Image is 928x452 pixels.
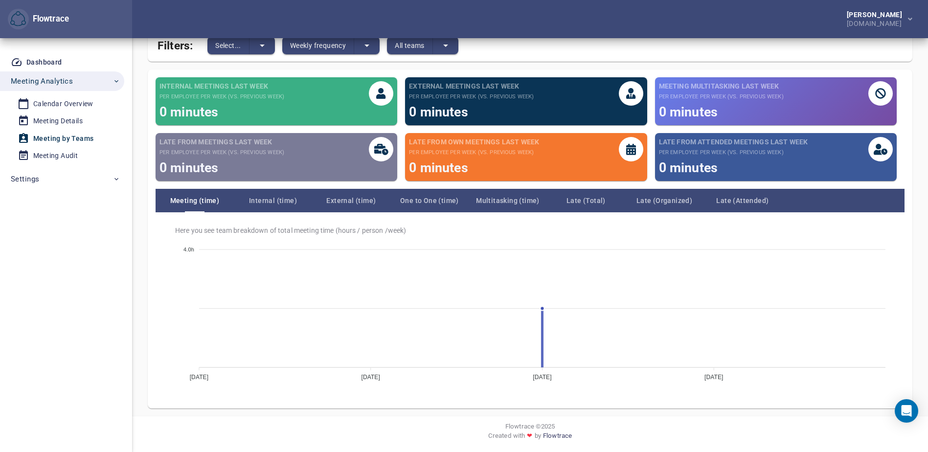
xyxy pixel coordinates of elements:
div: Flowtrace [8,9,69,30]
span: All teams [395,40,425,51]
button: Select... [207,37,249,54]
div: split button [282,37,380,54]
div: Meeting Audit [33,150,78,162]
a: Flowtrace [543,431,572,444]
span: Late (Organized) [625,195,703,206]
tspan: [DATE] [704,374,724,381]
div: Flowtrace [29,13,69,25]
div: Dashboard [26,56,62,68]
small: per employee per week (vs. previous week) [409,149,539,157]
button: Weekly frequency [282,37,354,54]
span: Flowtrace © 2025 [505,422,555,431]
button: [PERSON_NAME][DOMAIN_NAME] [831,8,920,30]
span: Filters: [158,33,193,54]
span: External meetings last week [409,81,534,91]
span: 0 minutes [159,104,218,119]
div: [PERSON_NAME] [847,11,906,18]
button: All teams [387,37,433,54]
span: Late from meetings last week [159,137,284,147]
span: 0 minutes [409,160,468,175]
span: Settings [11,173,39,185]
span: Late (Total) [547,195,625,206]
span: One to One (time) [390,195,469,206]
small: per employee per week (vs. previous week) [159,93,284,101]
span: 0 minutes [159,160,218,175]
tspan: [DATE] [190,374,209,381]
span: Late from own meetings last week [409,137,539,147]
span: Meeting Multitasking last week [659,81,784,91]
span: 0 minutes [659,160,718,175]
span: Late (Attended) [703,195,782,206]
span: Internal meetings last week [159,81,284,91]
small: per employee per week (vs. previous week) [159,149,284,157]
span: by [535,431,541,444]
span: Here you see team breakdown of total meeting time (hours / person / week ) [175,226,893,235]
small: per employee per week (vs. previous week) [659,149,808,157]
div: Meeting Details [33,115,83,127]
small: per employee per week (vs. previous week) [409,93,534,101]
tspan: [DATE] [361,374,380,381]
span: Internal (time) [234,195,312,206]
div: split button [207,37,275,54]
span: Weekly frequency [290,40,346,51]
span: External (time) [312,195,390,206]
span: Multitasking (time) [469,195,547,206]
tspan: 4.0h [183,247,194,252]
div: Created with [140,431,920,444]
span: Select... [215,40,241,51]
small: per employee per week (vs. previous week) [659,93,784,101]
div: Team breakdown [156,189,905,212]
div: [DOMAIN_NAME] [847,18,906,27]
span: 0 minutes [409,104,468,119]
div: split button [387,37,458,54]
div: Calendar Overview [33,98,93,110]
div: Open Intercom Messenger [895,399,918,423]
div: Meeting by Teams [33,133,93,145]
span: Late from attended meetings last week [659,137,808,147]
img: Flowtrace [10,11,26,27]
span: Meeting Analytics [11,75,73,88]
span: ❤ [525,431,534,440]
span: 0 minutes [659,104,718,119]
tspan: [DATE] [533,374,552,381]
span: Meeting (time) [156,195,234,206]
button: Flowtrace [8,9,29,30]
